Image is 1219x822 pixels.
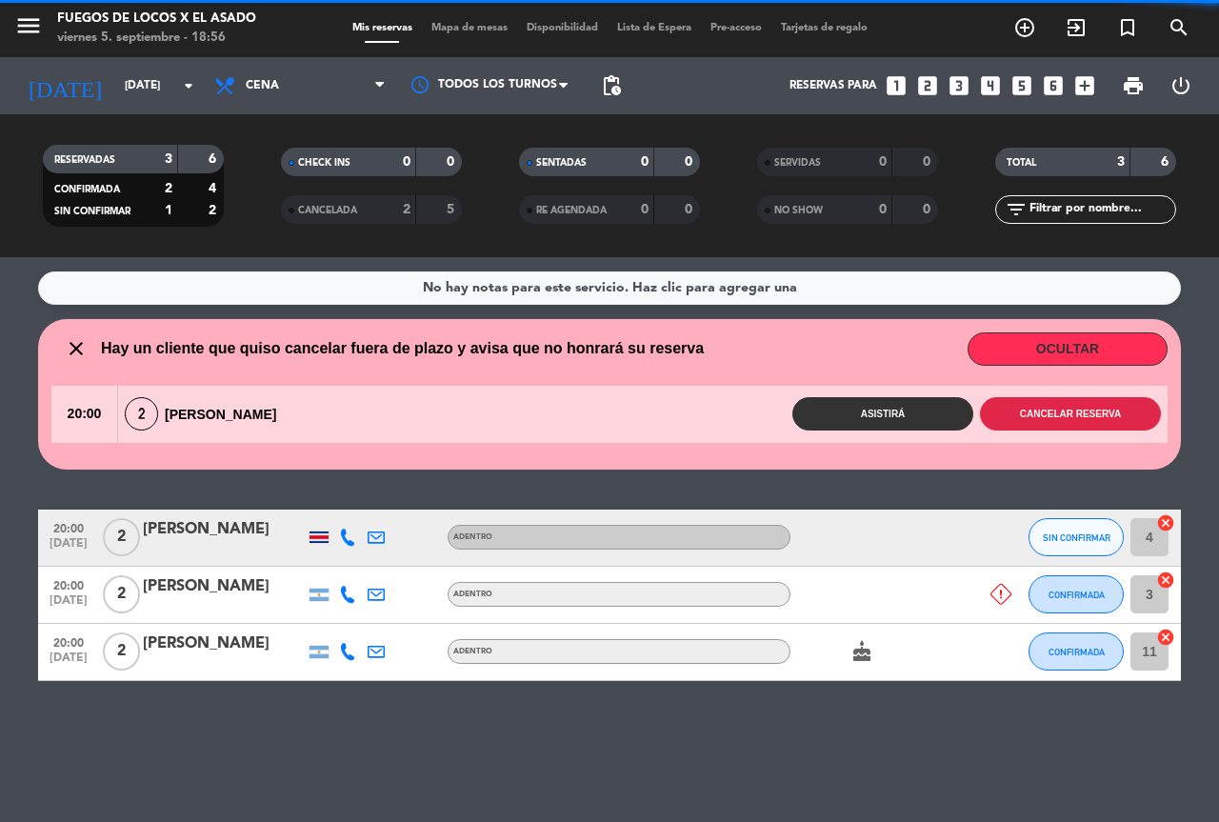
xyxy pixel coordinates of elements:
span: ADENTRO [453,533,492,541]
span: SENTADAS [536,158,587,168]
div: [PERSON_NAME] [143,517,305,542]
span: NO SHOW [774,206,823,215]
span: TOTAL [1007,158,1036,168]
span: 2 [103,518,140,556]
strong: 2 [209,204,220,217]
span: CANCELADA [298,206,357,215]
button: Cancelar reserva [980,397,1161,431]
div: Fuegos de Locos X El Asado [57,10,256,29]
i: filter_list [1005,198,1028,221]
strong: 2 [403,203,410,216]
i: looks_3 [947,73,971,98]
span: SIN CONFIRMAR [54,207,130,216]
strong: 0 [879,203,887,216]
span: Mis reservas [343,23,422,33]
div: [PERSON_NAME] [143,632,305,656]
span: ADENTRO [453,591,492,598]
strong: 0 [923,203,934,216]
strong: 0 [641,203,649,216]
span: CONFIRMADA [54,185,120,194]
span: pending_actions [600,74,623,97]
div: No hay notas para este servicio. Haz clic para agregar una [423,277,797,299]
strong: 1 [165,204,172,217]
button: CONFIRMADA [1029,575,1124,613]
i: add_circle_outline [1013,16,1036,39]
span: RESERVADAS [54,155,115,165]
div: viernes 5. septiembre - 18:56 [57,29,256,48]
i: search [1168,16,1190,39]
i: menu [14,11,43,40]
span: Disponibilidad [517,23,608,33]
i: cancel [1156,513,1175,532]
div: [PERSON_NAME] [143,574,305,599]
span: [DATE] [45,594,92,616]
div: LOG OUT [1157,57,1205,114]
i: looks_6 [1041,73,1066,98]
strong: 0 [641,155,649,169]
i: exit_to_app [1065,16,1088,39]
span: ADENTRO [453,648,492,655]
button: SIN CONFIRMAR [1029,518,1124,556]
span: 20:00 [51,386,117,443]
i: looks_one [884,73,909,98]
span: 20:00 [45,573,92,595]
span: CONFIRMADA [1049,590,1105,600]
button: Asistirá [792,397,973,431]
i: close [65,337,88,360]
span: Pre-acceso [701,23,771,33]
span: RE AGENDADA [536,206,607,215]
span: Hay un cliente que quiso cancelar fuera de plazo y avisa que no honrará su reserva [101,336,704,361]
span: Cena [246,79,279,92]
button: menu [14,11,43,47]
span: SERVIDAS [774,158,821,168]
i: cancel [1156,571,1175,590]
span: 2 [103,632,140,671]
i: turned_in_not [1116,16,1139,39]
strong: 0 [685,203,696,216]
i: [DATE] [14,65,115,107]
i: looks_5 [1009,73,1034,98]
i: add_box [1072,73,1097,98]
strong: 6 [1161,155,1172,169]
i: arrow_drop_down [177,74,200,97]
strong: 3 [165,152,172,166]
span: Lista de Espera [608,23,701,33]
i: cake [850,640,873,663]
strong: 6 [209,152,220,166]
span: 2 [125,397,158,431]
strong: 0 [447,155,458,169]
span: 20:00 [45,516,92,538]
div: [PERSON_NAME] [118,397,293,431]
span: [DATE] [45,537,92,559]
span: Reservas para [789,79,877,92]
input: Filtrar por nombre... [1028,199,1175,220]
strong: 5 [447,203,458,216]
button: CONFIRMADA [1029,632,1124,671]
strong: 3 [1117,155,1125,169]
span: [DATE] [45,652,92,673]
span: 20:00 [45,631,92,652]
button: OCULTAR [968,332,1168,366]
span: CHECK INS [298,158,350,168]
i: power_settings_new [1169,74,1192,97]
strong: 0 [685,155,696,169]
i: looks_4 [978,73,1003,98]
span: print [1122,74,1145,97]
i: looks_two [915,73,940,98]
strong: 2 [165,182,172,195]
i: cancel [1156,628,1175,647]
span: 2 [103,575,140,613]
strong: 0 [923,155,934,169]
span: SIN CONFIRMAR [1043,532,1110,543]
strong: 4 [209,182,220,195]
span: Tarjetas de regalo [771,23,877,33]
strong: 0 [879,155,887,169]
span: Mapa de mesas [422,23,517,33]
span: CONFIRMADA [1049,647,1105,657]
strong: 0 [403,155,410,169]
